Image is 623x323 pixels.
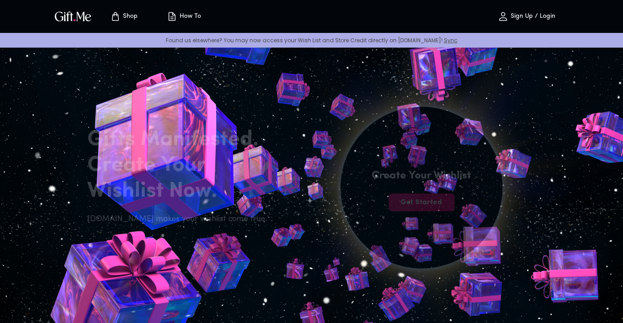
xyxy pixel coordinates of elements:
[159,2,208,31] button: How To
[167,11,177,22] img: how-to.svg
[53,10,93,23] img: GiftMe Logo
[508,13,555,20] p: Sign Up / Login
[99,2,148,31] button: Store page
[389,194,455,211] button: Get Started
[389,198,455,207] span: Get Started
[87,178,273,204] h2: Wishlist Now.
[87,127,273,153] h2: Gifts Manifested.
[87,153,273,178] h2: Create Your
[52,11,94,22] button: GiftMe Logo
[482,2,571,31] button: Sign Up / Login
[444,36,458,44] a: Sync
[372,169,471,183] h4: Create Your Wishlist
[7,36,616,44] p: Found us elsewhere? You may now access your Wish List and Store Credit directly on [DOMAIN_NAME]!
[177,13,201,20] p: How To
[87,213,273,226] h6: [DOMAIN_NAME] makes your wishlist come true.
[121,13,138,20] p: Shop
